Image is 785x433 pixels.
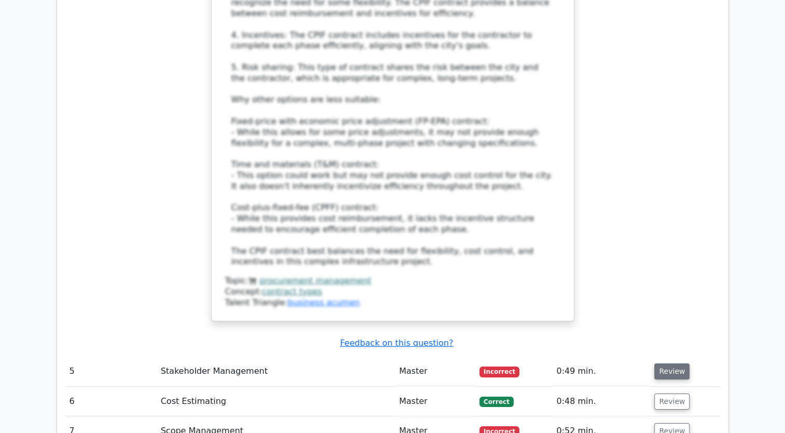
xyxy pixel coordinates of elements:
[225,287,560,297] div: Concept:
[654,363,690,380] button: Review
[479,397,513,407] span: Correct
[552,387,650,416] td: 0:48 min.
[65,357,157,386] td: 5
[225,276,560,308] div: Talent Triangle:
[65,387,157,416] td: 6
[262,287,322,296] a: contract types
[157,357,395,386] td: Stakeholder Management
[395,357,475,386] td: Master
[259,276,371,286] a: procurement management
[479,367,519,377] span: Incorrect
[395,387,475,416] td: Master
[552,357,650,386] td: 0:49 min.
[225,276,560,287] div: Topic:
[157,387,395,416] td: Cost Estimating
[654,394,690,410] button: Review
[287,297,360,307] a: business acumen
[340,338,453,348] a: Feedback on this question?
